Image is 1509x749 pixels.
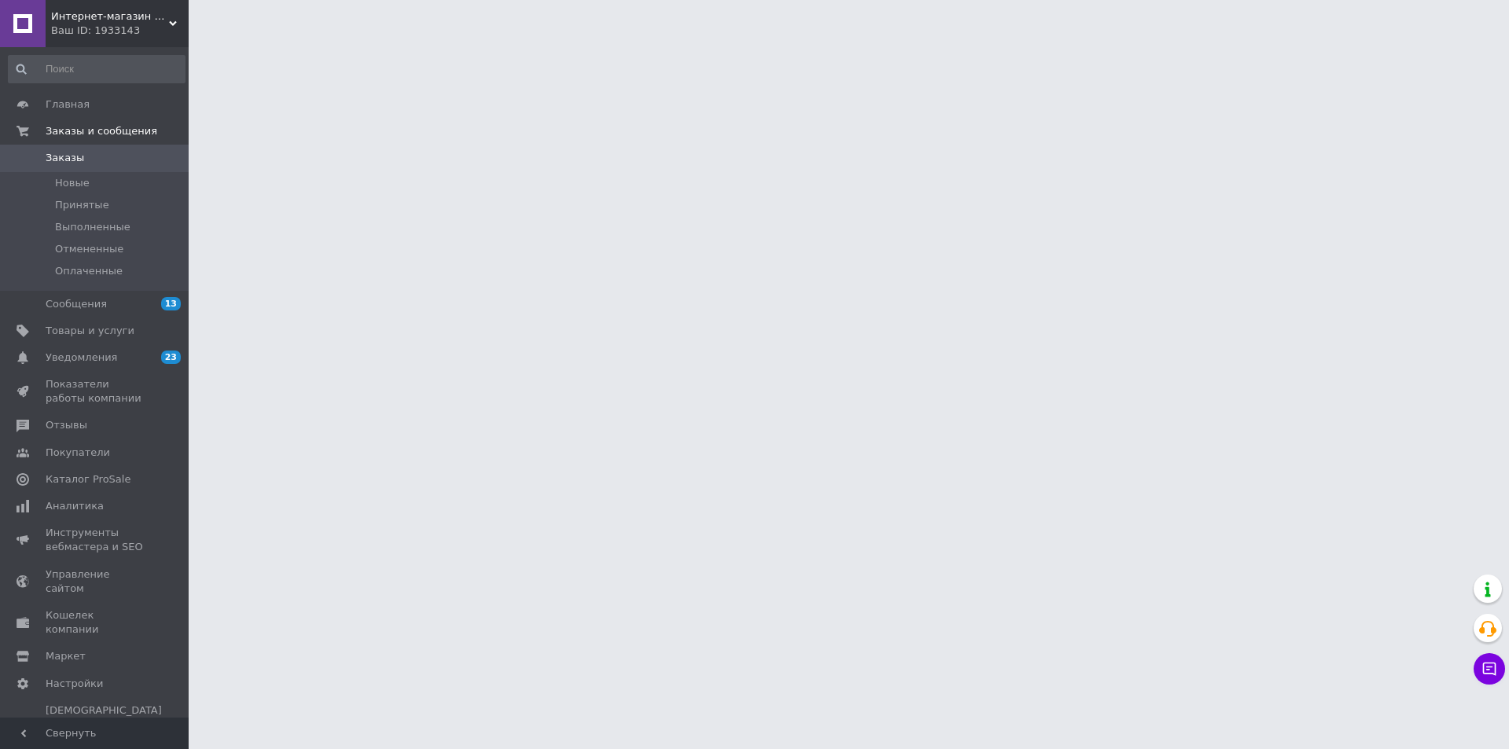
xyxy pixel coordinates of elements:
[46,151,84,165] span: Заказы
[8,55,185,83] input: Поиск
[46,351,117,365] span: Уведомления
[51,24,189,38] div: Ваш ID: 1933143
[46,446,110,460] span: Покупатели
[46,124,157,138] span: Заказы и сообщения
[46,608,145,637] span: Кошелек компании
[46,377,145,406] span: Показатели работы компании
[55,198,109,212] span: Принятые
[46,499,104,513] span: Аналитика
[46,526,145,554] span: Инструменты вебмастера и SEO
[46,324,134,338] span: Товары и услуги
[55,176,90,190] span: Новые
[161,297,181,310] span: 13
[46,567,145,596] span: Управление сайтом
[51,9,169,24] span: Интернет-магазин Kidi-land
[55,264,123,278] span: Оплаченные
[46,97,90,112] span: Главная
[46,472,130,486] span: Каталог ProSale
[55,242,123,256] span: Отмененные
[46,649,86,663] span: Маркет
[46,703,162,747] span: [DEMOGRAPHIC_DATA] и счета
[55,220,130,234] span: Выполненные
[46,677,103,691] span: Настройки
[46,418,87,432] span: Отзывы
[161,351,181,364] span: 23
[1474,653,1505,685] button: Чат с покупателем
[46,297,107,311] span: Сообщения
